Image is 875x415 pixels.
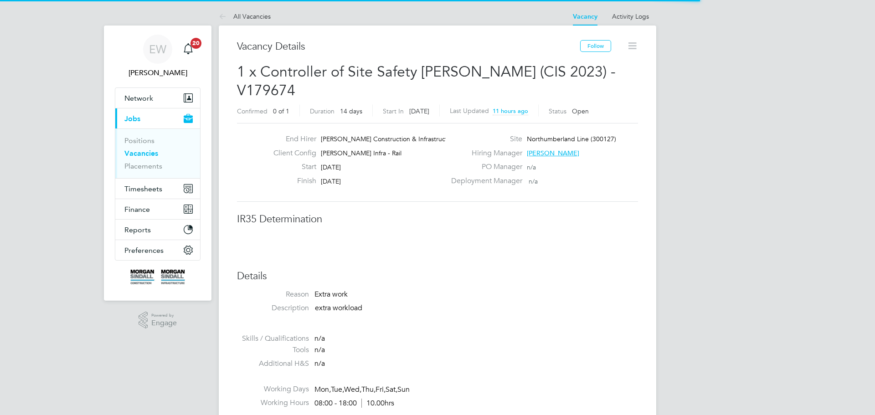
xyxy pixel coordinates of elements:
[115,220,200,240] button: Reports
[237,270,638,283] h3: Details
[124,246,164,255] span: Preferences
[446,162,522,172] label: PO Manager
[361,385,376,394] span: Thu,
[446,149,522,158] label: Hiring Manager
[266,134,316,144] label: End Hirer
[124,205,150,214] span: Finance
[529,177,538,185] span: n/a
[397,385,410,394] span: Sun
[549,107,566,115] label: Status
[237,290,309,299] label: Reason
[361,399,394,408] span: 10.00hrs
[115,108,200,128] button: Jobs
[446,176,522,186] label: Deployment Manager
[115,35,201,78] a: EW[PERSON_NAME]
[383,107,404,115] label: Start In
[237,334,309,343] label: Skills / Qualifications
[237,213,638,226] h3: IR35 Determination
[115,179,200,199] button: Timesheets
[124,114,140,123] span: Jobs
[149,43,166,55] span: EW
[314,290,348,299] span: Extra work
[376,385,386,394] span: Fri,
[130,270,185,284] img: morgansindall-logo-retina.png
[237,303,309,313] label: Description
[124,162,162,170] a: Placements
[321,163,341,171] span: [DATE]
[450,107,489,115] label: Last Updated
[580,40,611,52] button: Follow
[219,12,271,20] a: All Vacancies
[190,38,201,49] span: 20
[179,35,197,64] a: 20
[612,12,649,20] a: Activity Logs
[115,88,200,108] button: Network
[321,135,454,143] span: [PERSON_NAME] Construction & Infrastruct…
[124,225,151,234] span: Reports
[237,40,580,53] h3: Vacancy Details
[124,94,153,102] span: Network
[237,359,309,369] label: Additional H&S
[315,303,638,313] p: extra workload
[527,135,616,143] span: Northumberland Line (300127)
[266,176,316,186] label: Finish
[115,199,200,219] button: Finance
[115,240,200,260] button: Preferences
[237,107,268,115] label: Confirmed
[310,107,335,115] label: Duration
[314,399,394,408] div: 08:00 - 18:00
[409,107,429,115] span: [DATE]
[344,385,361,394] span: Wed,
[321,149,401,157] span: [PERSON_NAME] Infra - Rail
[115,270,201,284] a: Go to home page
[340,107,362,115] span: 14 days
[572,107,589,115] span: Open
[115,128,200,178] div: Jobs
[314,345,325,354] span: n/a
[331,385,344,394] span: Tue,
[446,134,522,144] label: Site
[386,385,397,394] span: Sat,
[573,13,597,20] a: Vacancy
[527,163,536,171] span: n/a
[237,384,309,394] label: Working Days
[124,184,162,193] span: Timesheets
[314,334,325,343] span: n/a
[321,177,341,185] span: [DATE]
[124,136,154,145] a: Positions
[124,149,158,158] a: Vacancies
[527,149,579,157] span: [PERSON_NAME]
[266,149,316,158] label: Client Config
[273,107,289,115] span: 0 of 1
[266,162,316,172] label: Start
[115,67,201,78] span: Emma Wells
[237,345,309,355] label: Tools
[151,312,177,319] span: Powered by
[237,398,309,408] label: Working Hours
[314,385,331,394] span: Mon,
[314,359,325,368] span: n/a
[237,63,616,100] span: 1 x Controller of Site Safety [PERSON_NAME] (CIS 2023) - V179674
[139,312,177,329] a: Powered byEngage
[493,107,528,115] span: 11 hours ago
[104,26,211,301] nav: Main navigation
[151,319,177,327] span: Engage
